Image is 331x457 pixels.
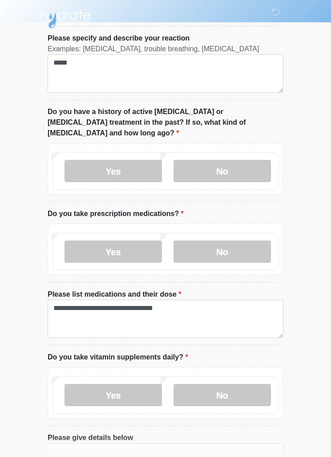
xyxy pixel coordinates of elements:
label: Do you take prescription medications? [48,208,184,219]
label: Yes [65,384,162,406]
div: Examples: [MEDICAL_DATA], trouble breathing, [MEDICAL_DATA] [48,44,283,54]
label: Please list medications and their dose [48,289,182,300]
img: Hydrate IV Bar - Scottsdale Logo [39,7,92,29]
label: No [174,384,271,406]
label: Yes [65,241,162,263]
label: Yes [65,160,162,182]
label: Do you take vitamin supplements daily? [48,352,188,363]
label: Please give details below [48,433,133,443]
label: Please specify and describe your reaction [48,33,190,44]
label: Do you have a history of active [MEDICAL_DATA] or [MEDICAL_DATA] treatment in the past? If so, wh... [48,106,283,139]
label: No [174,160,271,182]
label: No [174,241,271,263]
